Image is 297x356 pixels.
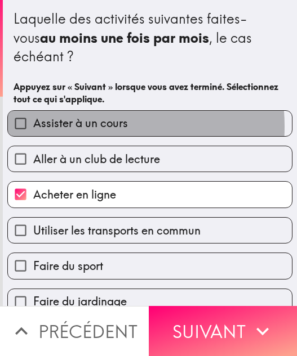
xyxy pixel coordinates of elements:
span: Aller à un club de lecture [33,151,160,167]
span: Faire du jardinage [33,294,127,309]
span: Faire du sport [33,258,103,274]
b: au moins une fois par mois [40,29,209,46]
h6: Appuyez sur « Suivant » lorsque vous avez terminé. Sélectionnez tout ce qui s'applique. [14,80,286,106]
button: Faire du jardinage [8,289,292,314]
button: Faire du sport [8,253,292,278]
span: Assister à un cours [33,115,128,131]
span: Acheter en ligne [33,187,116,202]
div: Laquelle des activités suivantes faites-vous , le cas échéant ? [14,10,286,66]
button: Utiliser les transports en commun [8,218,292,243]
button: Assister à un cours [8,111,292,136]
button: Acheter en ligne [8,182,292,207]
button: Aller à un club de lecture [8,146,292,172]
span: Utiliser les transports en commun [33,223,201,238]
